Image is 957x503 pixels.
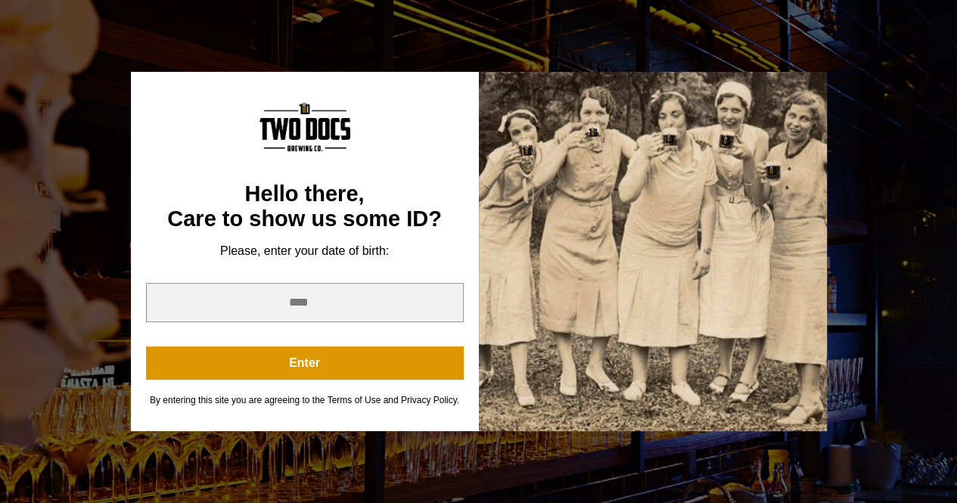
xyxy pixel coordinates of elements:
button: Enter [146,346,464,380]
input: year [146,283,464,322]
img: Content Logo [259,102,350,151]
div: By entering this site you are agreeing to the Terms of Use and Privacy Policy. [146,395,464,406]
div: Please, enter your date of birth: [146,244,464,259]
div: Hello there, Care to show us some ID? [146,182,464,232]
